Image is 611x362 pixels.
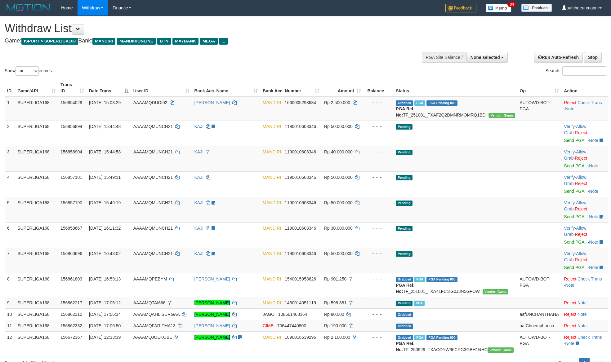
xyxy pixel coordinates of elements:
a: Send PGA [564,163,584,168]
span: [DATE] 17:05:12 [89,300,121,305]
a: Note [589,138,598,143]
td: · · [561,121,609,146]
td: AUTOWD-BOT-PGA [517,97,562,121]
span: 156672367 [60,335,82,340]
a: Check Trans [578,100,602,105]
a: Allow Grab [564,226,586,237]
span: MEGA [200,38,218,45]
th: Action [561,79,609,97]
a: Reject [575,181,587,186]
td: 10 [5,308,15,320]
span: [DATE] 15:03:29 [89,100,121,105]
span: Pending [396,150,413,155]
span: AAAAMQAHLISURGAA [133,312,180,317]
span: Rp 901.250 [324,276,346,281]
td: 12 [5,331,15,355]
span: Rp 50.000.000 [324,251,353,256]
span: Pending [396,175,413,180]
a: Run Auto-Refresh [534,52,583,63]
span: PGA Pending [426,335,457,340]
span: MANDIRI [263,251,281,256]
span: PGA Pending [426,277,457,282]
td: SUPERLIGA168 [15,171,58,197]
td: · · [561,146,609,171]
a: Reject [575,130,587,135]
span: Marked by aafchhiseyha [414,277,425,282]
div: - - - [366,225,391,231]
span: Vendor URL: https://trx31.1velocity.biz [489,113,515,118]
a: KAJI [194,175,204,180]
a: Reject [564,100,576,105]
td: SUPERLIGA168 [15,331,58,355]
a: Allow Grab [564,149,586,161]
td: SUPERLIGA168 [15,222,58,248]
a: Reject [564,300,576,305]
td: 2 [5,121,15,146]
span: None selected [471,55,500,60]
a: KAJI [194,200,204,205]
span: 34 [507,2,516,7]
span: MANDIRI [263,100,281,105]
a: KAJI [194,124,204,129]
td: TF_251001_TXA41FC1IG0J3N5GFOWT [393,273,517,297]
td: SUPERLIGA168 [15,308,58,320]
a: Reject [564,276,576,281]
img: MOTION_logo.png [5,3,52,12]
span: Pending [396,226,413,231]
span: AAAAMQDUDI02 [133,100,167,105]
td: · [561,308,609,320]
span: MANDIRI [263,300,281,305]
th: Trans ID: activate to sort column ascending [58,79,87,97]
span: 156857181 [60,175,82,180]
span: Copy 1540015958626 to clipboard [285,276,316,281]
span: Copy 1090016639296 to clipboard [285,335,316,340]
a: Allow Grab [564,251,586,262]
div: - - - [366,311,391,317]
span: Rp 40.000.000 [324,149,353,154]
span: AAAAMQJOEKOBE [133,335,172,340]
button: None selected [466,52,508,63]
a: Check Trans [578,335,602,340]
td: · · [561,222,609,248]
td: SUPERLIGA168 [15,297,58,308]
a: Send PGA [564,138,584,143]
span: Pending [396,301,413,306]
label: Show entries [5,66,52,76]
span: 156861803 [60,276,82,281]
div: - - - [366,200,391,206]
div: - - - [366,250,391,257]
th: Game/API: activate to sort column ascending [15,79,58,97]
span: Vendor URL: https://trx31.1velocity.biz [483,289,509,294]
span: Rp 2.500.000 [324,100,350,105]
span: Rp 190.000 [324,323,346,328]
td: · · [561,273,609,297]
span: PGA Pending [426,100,457,106]
span: [DATE] 16:11:32 [89,226,121,231]
a: Send PGA [564,189,584,194]
td: 8 [5,273,15,297]
span: Pending [396,124,413,130]
div: - - - [366,334,391,340]
span: · [564,149,586,161]
span: ... [219,38,228,45]
a: [PERSON_NAME] [194,276,230,281]
a: [PERSON_NAME] [194,300,230,305]
span: [DATE] 16:43:02 [89,251,121,256]
th: Balance [363,79,393,97]
span: AAAAMQMUNCH21 [133,251,173,256]
span: Copy 1190010603346 to clipboard [285,251,316,256]
span: Copy 706447440800 to clipboard [277,323,306,328]
td: AUTOWD-BOT-PGA [517,331,562,355]
td: 7 [5,248,15,273]
a: Note [589,265,598,270]
span: AAAAMQMUNCH21 [133,226,173,231]
span: JAGO [263,312,274,317]
span: Rp 50.000.000 [324,124,353,129]
td: TF_251001_TXAF2Q2DMNRMOMRQ1BDH [393,97,517,121]
a: Reject [575,232,587,237]
span: · [564,175,586,186]
td: SUPERLIGA168 [15,273,58,297]
span: Copy 1190010603346 to clipboard [285,124,316,129]
a: Note [589,163,598,168]
span: AAAAMQMUNCH21 [133,124,173,129]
